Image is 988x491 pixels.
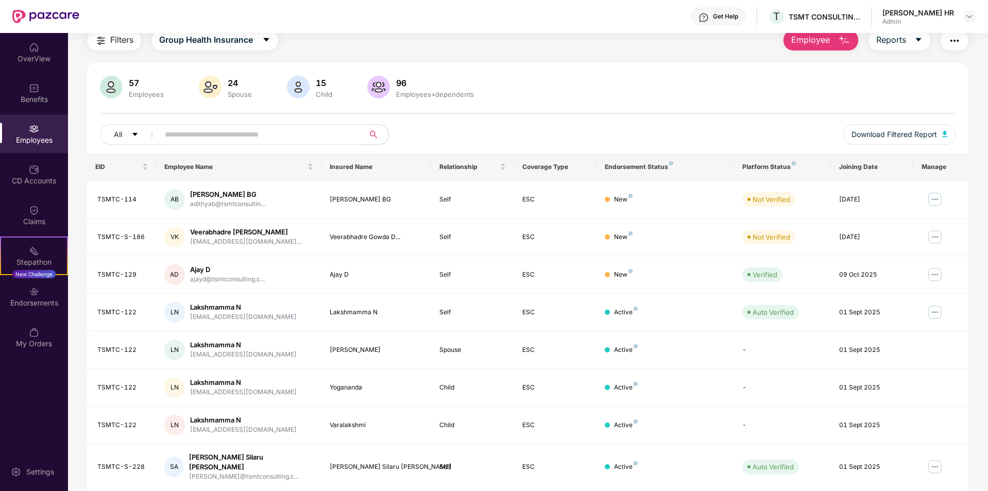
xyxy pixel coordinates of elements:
img: svg+xml;base64,PHN2ZyB4bWxucz0iaHR0cDovL3d3dy53My5vcmcvMjAwMC9zdmciIHhtbG5zOnhsaW5rPSJodHRwOi8vd3... [838,35,850,47]
button: search [363,124,389,145]
div: TSMTC-122 [97,420,148,430]
span: Download Filtered Report [851,129,937,140]
th: Joining Date [831,153,913,181]
div: 01 Sept 2025 [839,420,905,430]
span: Reports [876,33,906,46]
div: Lakshmamma N [190,302,297,312]
img: svg+xml;base64,PHN2ZyB4bWxucz0iaHR0cDovL3d3dy53My5vcmcvMjAwMC9zdmciIHhtbG5zOnhsaW5rPSJodHRwOi8vd3... [942,131,947,137]
img: manageButton [927,266,943,283]
img: svg+xml;base64,PHN2ZyBpZD0iSG9tZSIgeG1sbnM9Imh0dHA6Ly93d3cudzMub3JnLzIwMDAvc3ZnIiB3aWR0aD0iMjAiIG... [29,42,39,53]
span: Group Health Insurance [159,33,253,46]
div: New [614,232,633,242]
div: Veerabhadre Gowda D... [330,232,423,242]
img: svg+xml;base64,PHN2ZyBpZD0iTXlfT3JkZXJzIiBkYXRhLW5hbWU9Ik15IE9yZGVycyIgeG1sbnM9Imh0dHA6Ly93d3cudz... [29,327,39,337]
div: [PERSON_NAME] BG [330,195,423,205]
div: AD [164,264,185,285]
img: svg+xml;base64,PHN2ZyB4bWxucz0iaHR0cDovL3d3dy53My5vcmcvMjAwMC9zdmciIHdpZHRoPSI4IiBoZWlnaHQ9IjgiIH... [628,231,633,235]
th: Manage [913,153,968,181]
img: svg+xml;base64,PHN2ZyBpZD0iRW1wbG95ZWVzIiB4bWxucz0iaHR0cDovL3d3dy53My5vcmcvMjAwMC9zdmciIHdpZHRoPS... [29,124,39,134]
div: Settings [23,467,57,477]
div: TSMTC-S-228 [97,462,148,472]
div: TSMTC-122 [97,383,148,393]
img: svg+xml;base64,PHN2ZyB4bWxucz0iaHR0cDovL3d3dy53My5vcmcvMjAwMC9zdmciIHdpZHRoPSI4IiBoZWlnaHQ9IjgiIH... [634,461,638,465]
span: All [114,129,122,140]
div: 24 [226,78,254,88]
div: 01 Sept 2025 [839,308,905,317]
div: Veerabhadre [PERSON_NAME] [190,227,301,237]
img: svg+xml;base64,PHN2ZyB4bWxucz0iaHR0cDovL3d3dy53My5vcmcvMjAwMC9zdmciIHdpZHRoPSI4IiBoZWlnaHQ9IjgiIH... [628,194,633,198]
div: ESC [522,383,588,393]
img: manageButton [927,459,943,475]
button: Allcaret-down [100,124,163,145]
div: SA [164,456,184,477]
div: Child [439,420,505,430]
div: 01 Sept 2025 [839,383,905,393]
div: Spouse [439,345,505,355]
div: Active [614,420,638,430]
th: EID [87,153,156,181]
div: 96 [394,78,476,88]
div: Yogananda [330,383,423,393]
div: [EMAIL_ADDRESS][DOMAIN_NAME]... [190,237,301,247]
img: svg+xml;base64,PHN2ZyB4bWxucz0iaHR0cDovL3d3dy53My5vcmcvMjAwMC9zdmciIHdpZHRoPSI4IiBoZWlnaHQ9IjgiIH... [628,269,633,273]
div: Active [614,345,638,355]
div: Platform Status [742,163,822,171]
div: Self [439,232,505,242]
div: LN [164,415,185,435]
img: svg+xml;base64,PHN2ZyBpZD0iSGVscC0zMngzMiIgeG1sbnM9Imh0dHA6Ly93d3cudzMub3JnLzIwMDAvc3ZnIiB3aWR0aD... [699,12,709,23]
img: manageButton [927,191,943,208]
th: Relationship [431,153,514,181]
th: Insured Name [321,153,432,181]
div: [DATE] [839,232,905,242]
img: svg+xml;base64,PHN2ZyB4bWxucz0iaHR0cDovL3d3dy53My5vcmcvMjAwMC9zdmciIHhtbG5zOnhsaW5rPSJodHRwOi8vd3... [199,76,222,98]
img: svg+xml;base64,PHN2ZyB4bWxucz0iaHR0cDovL3d3dy53My5vcmcvMjAwMC9zdmciIHdpZHRoPSIyNCIgaGVpZ2h0PSIyNC... [95,35,107,47]
span: search [363,130,383,139]
div: Lakshmamma N [190,415,297,425]
div: ESC [522,232,588,242]
th: Coverage Type [514,153,597,181]
img: svg+xml;base64,PHN2ZyB4bWxucz0iaHR0cDovL3d3dy53My5vcmcvMjAwMC9zdmciIHhtbG5zOnhsaW5rPSJodHRwOi8vd3... [100,76,123,98]
img: svg+xml;base64,PHN2ZyB4bWxucz0iaHR0cDovL3d3dy53My5vcmcvMjAwMC9zdmciIHdpZHRoPSI4IiBoZWlnaHQ9IjgiIH... [634,344,638,348]
img: svg+xml;base64,PHN2ZyB4bWxucz0iaHR0cDovL3d3dy53My5vcmcvMjAwMC9zdmciIHdpZHRoPSIyMSIgaGVpZ2h0PSIyMC... [29,246,39,256]
img: manageButton [927,304,943,320]
img: New Pazcare Logo [12,10,79,23]
button: Employee [783,30,858,50]
div: Lakshmamma N [190,340,297,350]
div: New Challenge [12,270,56,278]
div: [EMAIL_ADDRESS][DOMAIN_NAME] [190,312,297,322]
span: Employee [791,33,830,46]
div: Verified [753,269,777,280]
div: Child [314,90,334,98]
span: caret-down [131,131,139,139]
div: Lakshmamma N [190,378,297,387]
img: svg+xml;base64,PHN2ZyB4bWxucz0iaHR0cDovL3d3dy53My5vcmcvMjAwMC9zdmciIHdpZHRoPSI4IiBoZWlnaHQ9IjgiIH... [792,161,796,165]
img: svg+xml;base64,PHN2ZyB4bWxucz0iaHR0cDovL3d3dy53My5vcmcvMjAwMC9zdmciIHhtbG5zOnhsaW5rPSJodHRwOi8vd3... [367,76,390,98]
div: Active [614,383,638,393]
div: TSMTC-S-186 [97,232,148,242]
div: ESC [522,345,588,355]
div: Ajay D [190,265,265,275]
div: ajayd@tsmtconsulting.c... [190,275,265,284]
div: ESC [522,308,588,317]
img: svg+xml;base64,PHN2ZyB4bWxucz0iaHR0cDovL3d3dy53My5vcmcvMjAwMC9zdmciIHdpZHRoPSI4IiBoZWlnaHQ9IjgiIH... [634,307,638,311]
div: TSMTC-114 [97,195,148,205]
div: Ajay D [330,270,423,280]
div: [PERSON_NAME] Silaru [PERSON_NAME] [189,452,313,472]
img: svg+xml;base64,PHN2ZyB4bWxucz0iaHR0cDovL3d3dy53My5vcmcvMjAwMC9zdmciIHdpZHRoPSI4IiBoZWlnaHQ9IjgiIH... [669,161,673,165]
div: TSMT CONSULTING PRIVATE LIMITED [789,12,861,22]
div: ESC [522,420,588,430]
img: svg+xml;base64,PHN2ZyB4bWxucz0iaHR0cDovL3d3dy53My5vcmcvMjAwMC9zdmciIHdpZHRoPSIyNCIgaGVpZ2h0PSIyNC... [948,35,961,47]
div: Self [439,462,505,472]
div: [EMAIL_ADDRESS][DOMAIN_NAME] [190,425,297,435]
div: LN [164,377,185,398]
div: Get Help [713,12,738,21]
img: svg+xml;base64,PHN2ZyBpZD0iQ2xhaW0iIHhtbG5zPSJodHRwOi8vd3d3LnczLm9yZy8yMDAwL3N2ZyIgd2lkdGg9IjIwIi... [29,205,39,215]
div: Active [614,462,638,472]
div: VK [164,227,185,247]
div: TSMTC-122 [97,308,148,317]
div: Stepathon [1,257,67,267]
span: Employee Name [164,163,305,171]
div: ESC [522,270,588,280]
img: svg+xml;base64,PHN2ZyBpZD0iQ0RfQWNjb3VudHMiIGRhdGEtbmFtZT0iQ0QgQWNjb3VudHMiIHhtbG5zPSJodHRwOi8vd3... [29,164,39,175]
div: Not Verified [753,232,790,242]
